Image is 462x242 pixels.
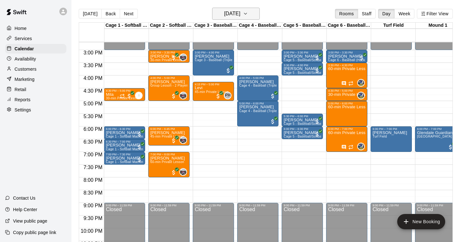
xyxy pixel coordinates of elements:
div: Brianna Velasquez [135,92,143,99]
span: Recurring event [348,81,353,86]
div: 4:00 PM – 5:00 PM: Winston Jacobs [148,75,190,101]
h6: [DATE] [224,9,240,18]
div: 4:15 PM – 5:00 PM: Levi [193,82,234,101]
div: 5:30 PM – 6:00 PM: Brian Moncure [282,114,323,126]
span: 6:00 PM [82,126,104,132]
span: 9:00 PM [82,203,104,208]
button: [DATE] [212,8,260,20]
p: View public page [13,218,47,224]
span: Jacob Reyes [182,92,187,99]
div: 3:30 PM – 4:30 PM: 60-min Private Lesson [326,63,367,88]
span: All customers have paid [270,93,276,99]
div: 6:00 PM – 7:00 PM [372,127,410,131]
a: Retail [5,85,66,94]
a: Settings [5,105,66,115]
div: Jacob Reyes [179,168,187,176]
div: 9:00 PM – 11:59 PM [328,204,365,207]
div: 4:00 PM – 5:00 PM: Vander Lins [237,75,278,101]
span: 10:00 PM [79,228,104,234]
div: 6:00 PM – 7:00 PM: Pete [371,126,412,152]
span: 60-min Private Lesson [150,160,184,164]
span: 30-min Private Lesson [150,58,184,62]
div: 9:00 PM – 11:59 PM [106,204,143,207]
span: Group Lesson - 2 Players [150,84,189,87]
span: Cage 4 - Baseball (Triple play) [239,84,285,87]
div: 5:00 PM – 6:00 PM [239,102,277,105]
span: 3:30 PM [82,63,104,68]
img: Jacob Reyes [180,54,186,60]
div: 6:00 PM – 6:30 PM [106,127,143,131]
div: 4:30 PM – 5:00 PM: Mila [104,88,145,101]
div: 6:00 PM – 7:00 PM: 60-min Private Lesson [326,126,367,152]
div: 6:00 PM – 6:30 PM: jaye baham [104,126,145,139]
div: 6:00 PM – 6:30 PM: Brian Moncure [282,126,323,139]
div: 9:00 PM – 11:59 PM [417,204,454,207]
img: Jacob Reyes [180,92,186,99]
div: 6:30 PM – 7:00 PM [106,140,143,143]
div: Turf Field [371,23,416,29]
img: Brandon Gold [358,143,364,150]
div: Brandon Gold [357,143,365,150]
span: Cage 5 - Baseball/Softball (Triple Play - HitTrax) [284,71,356,75]
span: Brandon Gold [360,92,365,99]
p: Help Center [13,206,37,213]
div: 3:00 PM – 4:00 PM [195,51,232,54]
button: Filter View [417,9,452,18]
div: 3:00 PM – 3:30 PM: Jewels Lawrence [282,50,323,63]
a: Home [5,24,66,33]
div: 7:00 PM – 8:00 PM [150,153,188,156]
div: Jacob Reyes [179,136,187,144]
div: Cage 6 - Baseball (Hack Attack Hand-fed Machine) [327,23,371,29]
span: All customers have paid [447,144,454,150]
img: Brandon Gold [358,80,364,86]
span: Cage 5 - Baseball/Softball (Triple Play - HitTrax) [284,122,356,125]
div: 3:30 PM – 4:00 PM [284,64,321,67]
div: 6:00 PM – 6:45 PM [150,127,188,131]
p: Copy public page link [13,229,56,236]
div: 3:00 PM – 3:30 PM: Jewels Lawrence [326,50,367,63]
span: 30-min Private Lesson [106,96,140,100]
div: 4:30 PM – 5:00 PM [106,89,143,92]
a: Calendar [5,44,66,53]
span: 9:30 PM [82,216,104,221]
span: Cage 1 - Softball Machine [106,160,145,164]
p: Calendar [15,46,34,52]
span: Brandon Gold [360,79,365,87]
span: All customers have paid [136,131,143,138]
svg: Has notes [341,81,346,86]
div: 9:00 PM – 11:59 PM [372,204,410,207]
div: 5:00 PM – 6:00 PM: Joe Finnerty [237,101,278,126]
a: Reports [5,95,66,104]
span: All customers have paid [270,118,276,125]
img: Jacob Reyes [180,137,186,143]
span: 5:00 PM [82,101,104,106]
span: All customers have paid [215,93,221,99]
div: 7:00 PM – 7:30 PM [106,153,143,156]
span: All customers have paid [314,118,320,125]
span: Cage 5 - Baseball/Softball (Triple Play - HitTrax) [284,135,356,138]
span: All customers have paid [136,157,143,163]
span: Cage 6 - Baseball (Hack Attack Hand-fed Machine) [328,58,405,62]
div: Customers [5,64,66,74]
img: Brianna Velasquez [136,92,142,99]
p: Contact Us [13,195,36,201]
span: Jacob Reyes [182,136,187,144]
div: 5:30 PM – 6:00 PM [284,115,321,118]
span: Brianna Velasquez [137,92,143,99]
p: Marketing [15,76,35,82]
span: 45-min Private Lesson [195,90,229,94]
svg: Has notes [341,145,346,150]
div: Mound 1 [416,23,460,29]
div: 9:00 PM – 11:59 PM [284,204,321,207]
span: All customers have paid [136,144,143,150]
span: 4:30 PM [82,88,104,94]
button: Week [394,9,414,18]
span: All customers have paid [314,131,320,138]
